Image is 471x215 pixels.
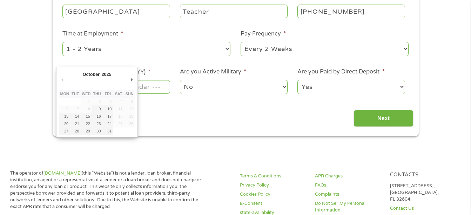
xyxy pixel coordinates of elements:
button: 17 [102,113,113,120]
div: October [82,70,101,79]
input: Next [354,110,413,127]
button: 31 [102,128,113,135]
button: 16 [92,113,102,120]
button: 14 [70,113,81,120]
input: (231) 754-4010 [297,5,405,18]
button: 27 [59,128,70,135]
button: 15 [81,113,92,120]
button: 24 [102,120,113,128]
button: 28 [70,128,81,135]
label: Pay Frequency [241,30,286,38]
button: 22 [81,120,92,128]
a: E-Consent [240,200,307,207]
button: 20 [59,120,70,128]
input: Walmart [62,5,170,18]
button: 23 [92,120,102,128]
button: 30 [92,128,102,135]
button: 29 [81,128,92,135]
button: 13 [59,113,70,120]
input: Cashier [180,5,287,18]
button: 21 [70,120,81,128]
a: Complaints [315,191,382,198]
a: Cookies Policy [240,191,307,198]
a: Terms & Conditions [240,173,307,180]
abbr: Sunday [126,92,134,96]
p: The operator of (this “Website”) is not a lender, loan broker, financial institution, an agent or... [10,170,204,210]
label: Time at Employment [62,30,123,38]
a: FAQs [315,182,382,189]
button: Next Month [129,75,135,84]
a: Do Not Sell My Personal Information [315,200,382,214]
abbr: Tuesday [72,92,79,96]
h4: Contacts [390,172,457,178]
abbr: Monday [60,92,69,96]
p: [STREET_ADDRESS], [GEOGRAPHIC_DATA], FL 32804. [390,183,457,203]
a: Contact Us [390,205,457,212]
a: APR Charges [315,173,382,180]
a: [DOMAIN_NAME] [43,170,82,176]
label: Are you Active Military [180,68,246,76]
button: Previous Month [59,75,66,84]
button: 10 [102,105,113,113]
abbr: Friday [105,92,111,96]
label: Are you Paid by Direct Deposit [297,68,384,76]
button: 9 [92,105,102,113]
abbr: Thursday [93,92,101,96]
a: Privacy Policy [240,182,307,189]
abbr: Wednesday [82,92,90,96]
abbr: Saturday [115,92,122,96]
div: 2025 [101,70,112,79]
